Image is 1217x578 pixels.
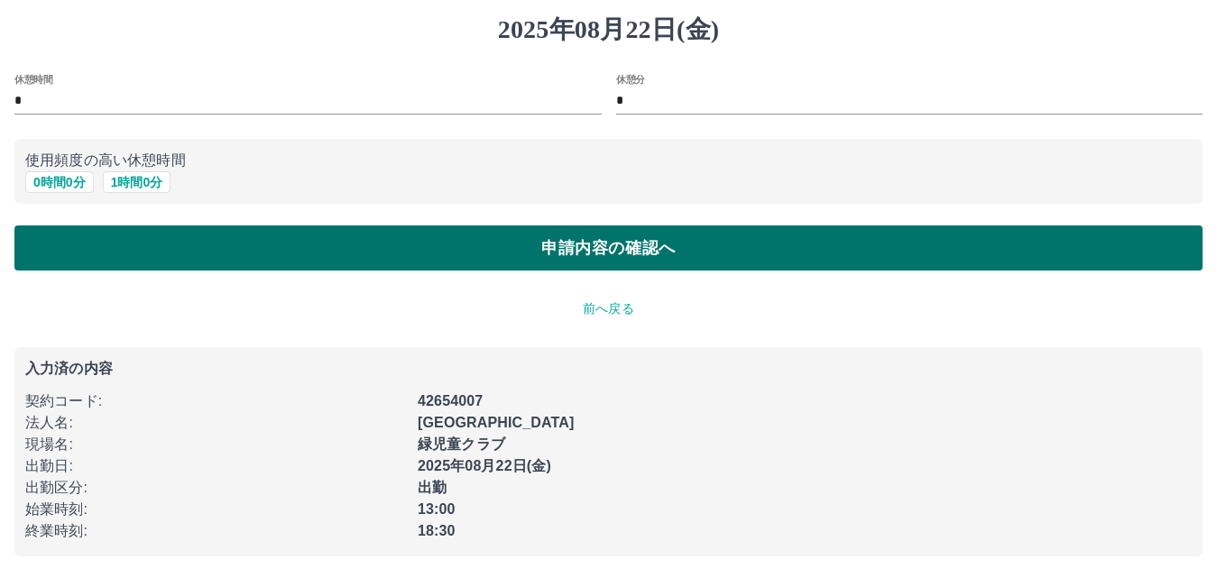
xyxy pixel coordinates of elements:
label: 休憩時間 [14,72,52,86]
p: 終業時刻 : [25,520,407,542]
p: 出勤日 : [25,455,407,477]
p: 法人名 : [25,412,407,434]
b: [GEOGRAPHIC_DATA] [418,415,575,430]
b: 42654007 [418,393,483,408]
p: 前へ戻る [14,299,1203,318]
b: 13:00 [418,501,456,517]
b: 18:30 [418,523,456,538]
button: 0時間0分 [25,171,94,193]
button: 1時間0分 [103,171,171,193]
b: 2025年08月22日(金) [418,458,551,473]
p: 使用頻度の高い休憩時間 [25,150,1192,171]
p: 入力済の内容 [25,362,1192,376]
label: 休憩分 [616,72,645,86]
p: 出勤区分 : [25,477,407,499]
button: 申請内容の確認へ [14,225,1203,271]
b: 緑児童クラブ [418,436,505,452]
p: 現場名 : [25,434,407,455]
p: 契約コード : [25,390,407,412]
b: 出勤 [418,480,447,495]
h1: 2025年08月22日(金) [14,14,1203,45]
p: 始業時刻 : [25,499,407,520]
